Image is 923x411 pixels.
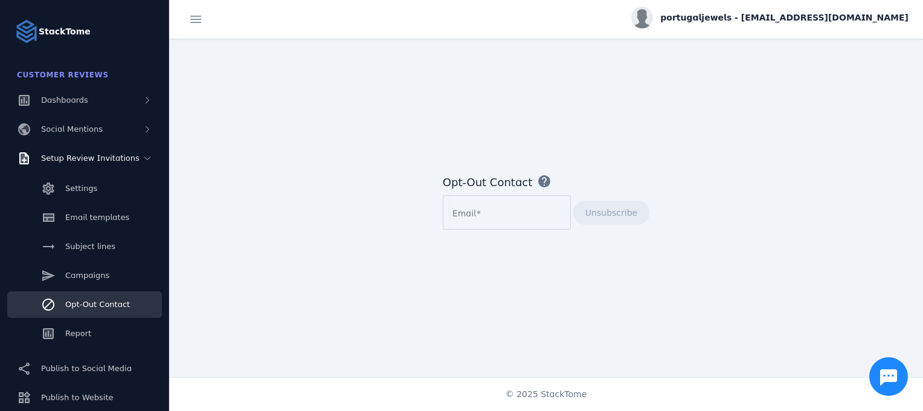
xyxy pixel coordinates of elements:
[7,320,162,347] a: Report
[660,11,909,24] span: portugaljewels - [EMAIL_ADDRESS][DOMAIN_NAME]
[65,329,91,338] span: Report
[506,388,587,401] span: © 2025 StackTome
[631,7,909,28] button: portugaljewels - [EMAIL_ADDRESS][DOMAIN_NAME]
[443,174,532,190] div: Opt-Out Contact
[537,174,552,189] mat-icon: help
[41,154,140,163] span: Setup Review Invitations
[7,175,162,202] a: Settings
[39,25,91,38] strong: StackTome
[65,300,130,309] span: Opt-Out Contact
[7,355,162,382] a: Publish to Social Media
[41,95,88,105] span: Dashboards
[7,384,162,411] a: Publish to Website
[7,291,162,318] a: Opt-Out Contact
[65,271,109,280] span: Campaigns
[41,393,113,402] span: Publish to Website
[452,209,476,218] mat-label: Email
[7,204,162,231] a: Email templates
[17,71,109,79] span: Customer Reviews
[631,7,653,28] img: profile.jpg
[7,262,162,289] a: Campaigns
[65,242,115,251] span: Subject lines
[41,364,132,373] span: Publish to Social Media
[14,19,39,44] img: Logo image
[41,125,103,134] span: Social Mentions
[7,233,162,260] a: Subject lines
[65,184,97,193] span: Settings
[65,213,129,222] span: Email templates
